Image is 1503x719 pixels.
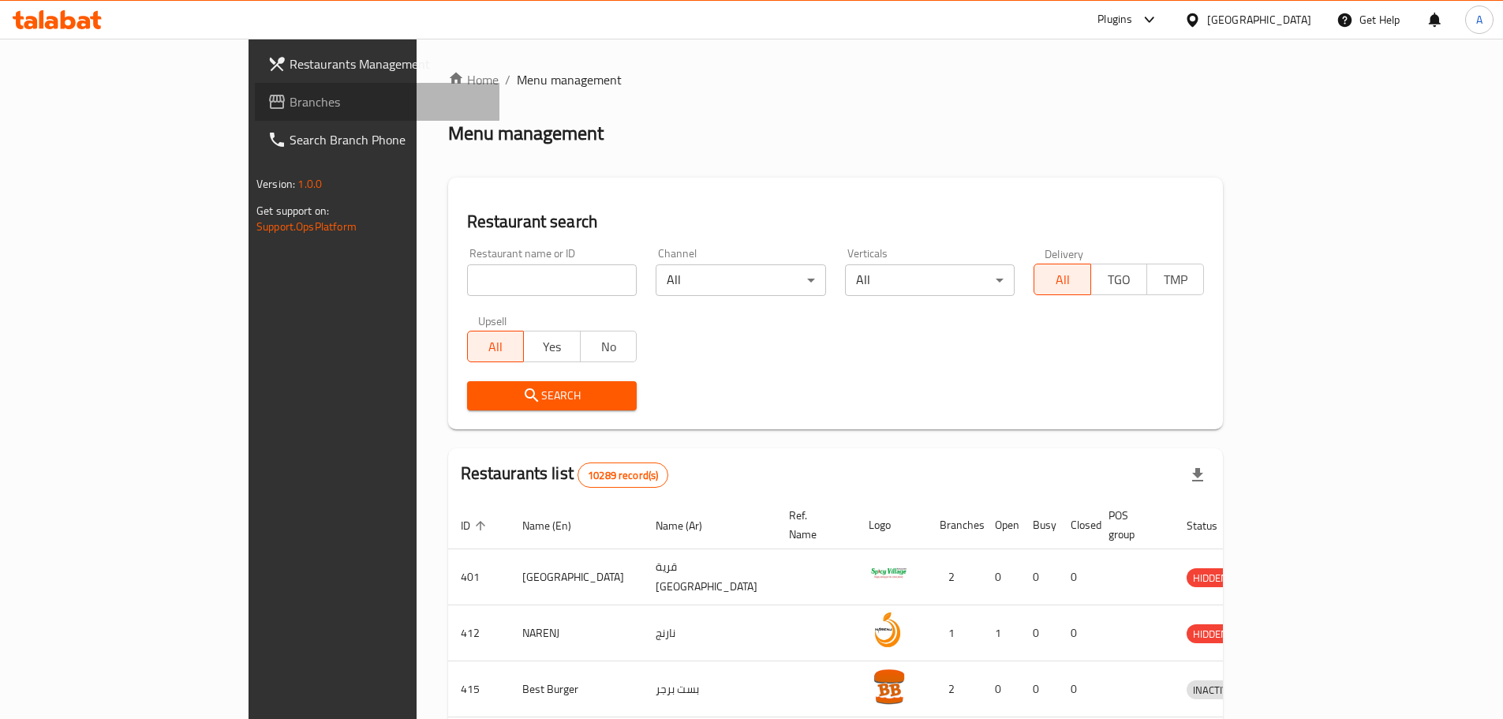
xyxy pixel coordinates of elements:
div: All [845,264,1015,296]
th: Closed [1058,501,1096,549]
td: Best Burger [510,661,643,717]
span: Restaurants Management [290,54,487,73]
span: Status [1187,516,1238,535]
li: / [505,70,510,89]
td: 1 [982,605,1020,661]
h2: Restaurant search [467,210,1204,234]
td: 0 [1058,661,1096,717]
td: نارنج [643,605,776,661]
span: HIDDEN [1187,569,1234,587]
td: 0 [982,549,1020,605]
img: NARENJ [869,610,908,650]
td: 1 [927,605,982,661]
span: ID [461,516,491,535]
td: 0 [1058,549,1096,605]
div: HIDDEN [1187,568,1234,587]
span: All [1041,268,1085,291]
button: Search [467,381,637,410]
td: قرية [GEOGRAPHIC_DATA] [643,549,776,605]
span: TMP [1153,268,1198,291]
div: All [656,264,826,296]
td: 0 [1020,605,1058,661]
img: Best Burger [869,666,908,706]
a: Restaurants Management [255,45,499,83]
button: No [580,331,637,362]
div: Total records count [578,462,668,488]
span: A [1476,11,1482,28]
input: Search for restaurant name or ID.. [467,264,637,296]
td: 0 [982,661,1020,717]
button: All [1034,264,1091,295]
button: All [467,331,525,362]
span: POS group [1109,506,1155,544]
span: HIDDEN [1187,625,1234,643]
span: TGO [1097,268,1142,291]
span: Get support on: [256,200,329,221]
span: Search [480,386,625,406]
button: TGO [1090,264,1148,295]
label: Upsell [478,315,507,326]
td: 0 [1020,549,1058,605]
span: Ref. Name [789,506,837,544]
a: Search Branch Phone [255,121,499,159]
span: Yes [530,335,574,358]
span: All [474,335,518,358]
span: 10289 record(s) [578,468,667,483]
td: [GEOGRAPHIC_DATA] [510,549,643,605]
button: Yes [523,331,581,362]
span: Search Branch Phone [290,130,487,149]
a: Branches [255,83,499,121]
nav: breadcrumb [448,70,1223,89]
span: Version: [256,174,295,194]
div: INACTIVE [1187,680,1240,699]
td: 0 [1020,661,1058,717]
td: بست برجر [643,661,776,717]
div: Plugins [1097,10,1132,29]
div: Export file [1179,456,1217,494]
span: No [587,335,631,358]
td: 2 [927,549,982,605]
span: 1.0.0 [297,174,322,194]
th: Logo [856,501,927,549]
th: Branches [927,501,982,549]
span: Name (En) [522,516,592,535]
td: 2 [927,661,982,717]
th: Busy [1020,501,1058,549]
a: Support.OpsPlatform [256,216,357,237]
div: HIDDEN [1187,624,1234,643]
div: [GEOGRAPHIC_DATA] [1207,11,1311,28]
h2: Menu management [448,121,604,146]
img: Spicy Village [869,554,908,594]
td: NARENJ [510,605,643,661]
th: Open [982,501,1020,549]
h2: Restaurants list [461,462,669,488]
td: 0 [1058,605,1096,661]
span: INACTIVE [1187,681,1240,699]
span: Menu management [517,70,622,89]
span: Name (Ar) [656,516,723,535]
button: TMP [1146,264,1204,295]
label: Delivery [1045,248,1084,259]
span: Branches [290,92,487,111]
